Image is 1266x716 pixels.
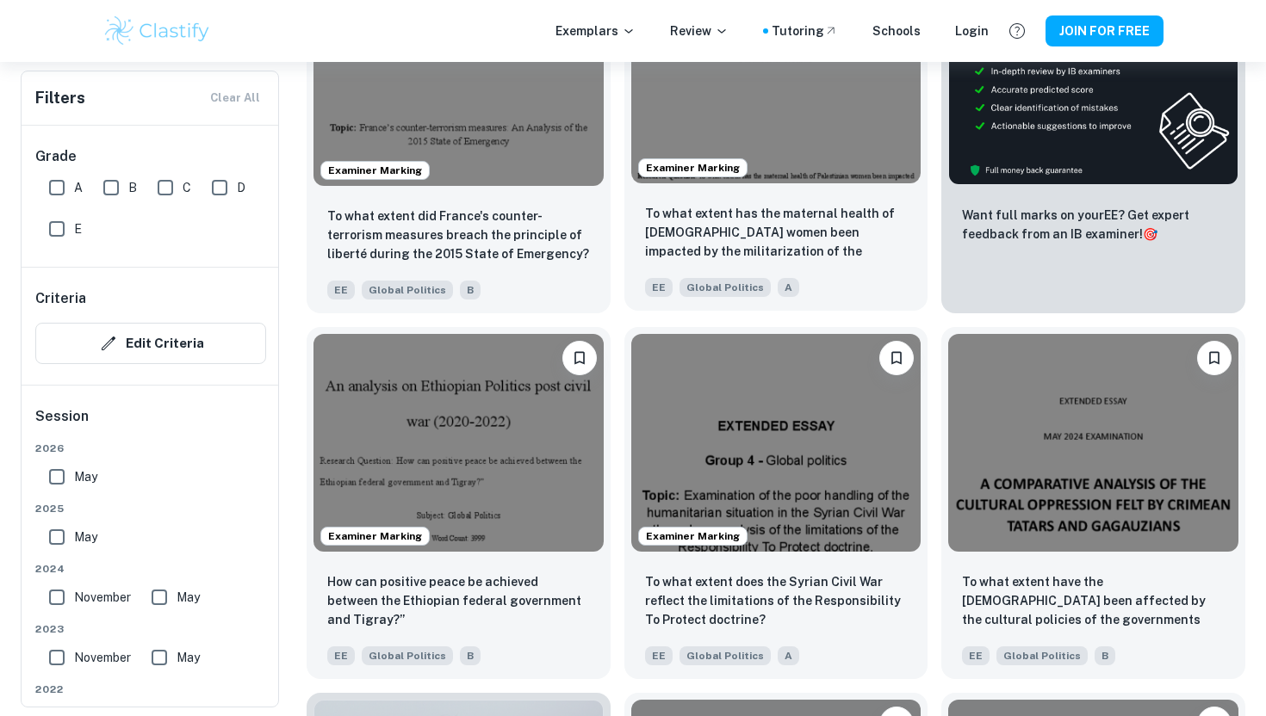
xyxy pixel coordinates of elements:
span: B [460,646,481,665]
span: November [74,588,131,607]
span: 2024 [35,561,266,577]
span: A [74,178,83,197]
span: Global Politics [996,646,1088,665]
p: Exemplars [555,22,636,40]
span: D [237,178,245,197]
button: Please log in to bookmark exemplars [1197,341,1232,375]
h6: Filters [35,86,85,110]
span: EE [645,278,673,297]
h6: Grade [35,146,266,167]
span: E [74,219,82,238]
span: 2022 [35,682,266,697]
span: May [74,528,97,546]
p: To what extent did France's counter-terrorism measures breach the principle of liberté during the... [327,207,590,263]
span: EE [327,646,355,665]
span: Global Politics [362,646,453,665]
img: Global Politics EE example thumbnail: To what extent have the Crimean Tatars b [948,334,1238,551]
span: B [460,281,481,299]
span: Examiner Marking [639,160,747,176]
h6: Criteria [35,288,86,309]
span: May [177,588,200,607]
span: 2026 [35,441,266,456]
a: Tutoring [772,22,838,40]
span: Examiner Marking [321,163,429,178]
span: B [1095,646,1115,665]
a: Please log in to bookmark exemplarsTo what extent have the Crimean Tatars been affected by the cu... [941,327,1245,678]
button: Edit Criteria [35,323,266,364]
img: Global Politics EE example thumbnail: How can positive peace be achieved betwe [313,334,604,551]
span: Global Politics [362,281,453,299]
p: Review [670,22,729,40]
span: 🎯 [1143,227,1157,241]
h6: Session [35,406,266,441]
button: JOIN FOR FREE [1046,15,1164,46]
p: How can positive peace be achieved between the Ethiopian federal government and Tigray?” [327,572,590,629]
p: To what extent has the maternal health of Palestinian women been impacted by the militarization o... [645,204,908,262]
span: EE [962,646,990,665]
span: EE [645,646,673,665]
span: 2025 [35,501,266,516]
a: Examiner MarkingPlease log in to bookmark exemplarsTo what extent does the Syrian Civil War refle... [624,327,928,678]
a: Schools [872,22,921,40]
span: 2023 [35,621,266,637]
span: A [778,646,799,665]
span: B [128,178,137,197]
span: A [778,278,799,297]
a: Examiner MarkingPlease log in to bookmark exemplarsHow can positive peace be achieved between the... [307,327,611,678]
button: Please log in to bookmark exemplars [562,341,597,375]
img: Global Politics EE example thumbnail: To what extent does the Syrian Civil War [631,334,922,551]
span: EE [327,281,355,299]
span: November [74,648,131,667]
p: To what extent have the Crimean Tatars been affected by the cultural policies of the governments ... [962,572,1225,631]
a: Login [955,22,989,40]
span: Examiner Marking [321,528,429,544]
img: Clastify logo [102,14,212,48]
span: C [183,178,191,197]
span: Global Politics [680,646,771,665]
p: Want full marks on your EE ? Get expert feedback from an IB examiner! [962,206,1225,244]
span: May [74,467,97,486]
span: Examiner Marking [639,528,747,544]
p: To what extent does the Syrian Civil War reflect the limitations of the Responsibility To Protect... [645,572,908,629]
span: May [177,648,200,667]
button: Please log in to bookmark exemplars [879,341,914,375]
span: Global Politics [680,278,771,297]
button: Help and Feedback [1002,16,1032,46]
